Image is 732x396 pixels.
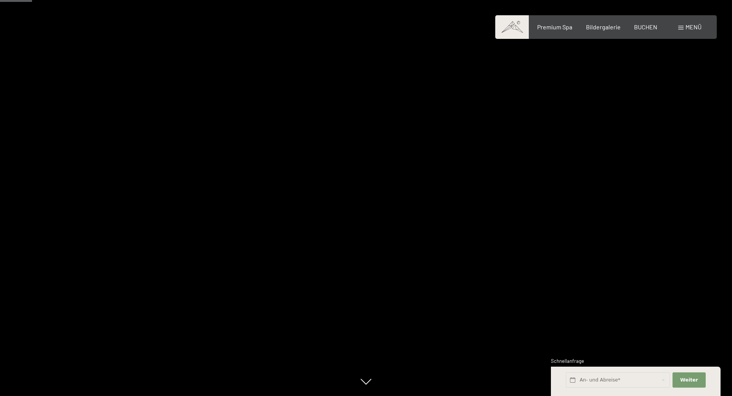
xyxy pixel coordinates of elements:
span: Menü [685,23,701,30]
button: Weiter [673,372,705,388]
a: Premium Spa [537,23,572,30]
span: Schnellanfrage [551,358,584,364]
a: BUCHEN [634,23,657,30]
a: Bildergalerie [586,23,621,30]
span: Weiter [680,377,698,383]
